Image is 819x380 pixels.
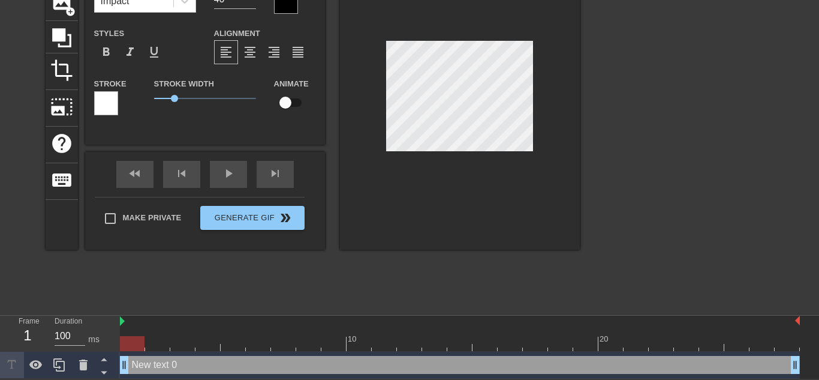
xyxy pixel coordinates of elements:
[174,166,189,181] span: skip_previous
[348,333,359,345] div: 10
[94,78,127,90] label: Stroke
[55,318,82,325] label: Duration
[123,212,182,224] span: Make Private
[267,45,281,59] span: format_align_right
[200,206,304,230] button: Generate Gif
[50,59,73,82] span: crop
[789,359,801,371] span: drag_handle
[214,28,260,40] label: Alignment
[128,166,142,181] span: fast_rewind
[291,45,305,59] span: format_align_justify
[50,132,73,155] span: help
[154,78,214,90] label: Stroke Width
[99,45,113,59] span: format_bold
[205,211,299,225] span: Generate Gif
[278,211,293,225] span: double_arrow
[10,316,46,351] div: Frame
[118,359,130,371] span: drag_handle
[221,166,236,181] span: play_arrow
[147,45,161,59] span: format_underline
[94,28,125,40] label: Styles
[19,325,37,346] div: 1
[88,333,100,346] div: ms
[123,45,137,59] span: format_italic
[65,7,76,17] span: add_circle
[243,45,257,59] span: format_align_center
[50,169,73,192] span: keyboard
[274,78,309,90] label: Animate
[50,95,73,118] span: photo_size_select_large
[600,333,610,345] div: 20
[795,316,800,325] img: bound-end.png
[268,166,282,181] span: skip_next
[219,45,233,59] span: format_align_left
